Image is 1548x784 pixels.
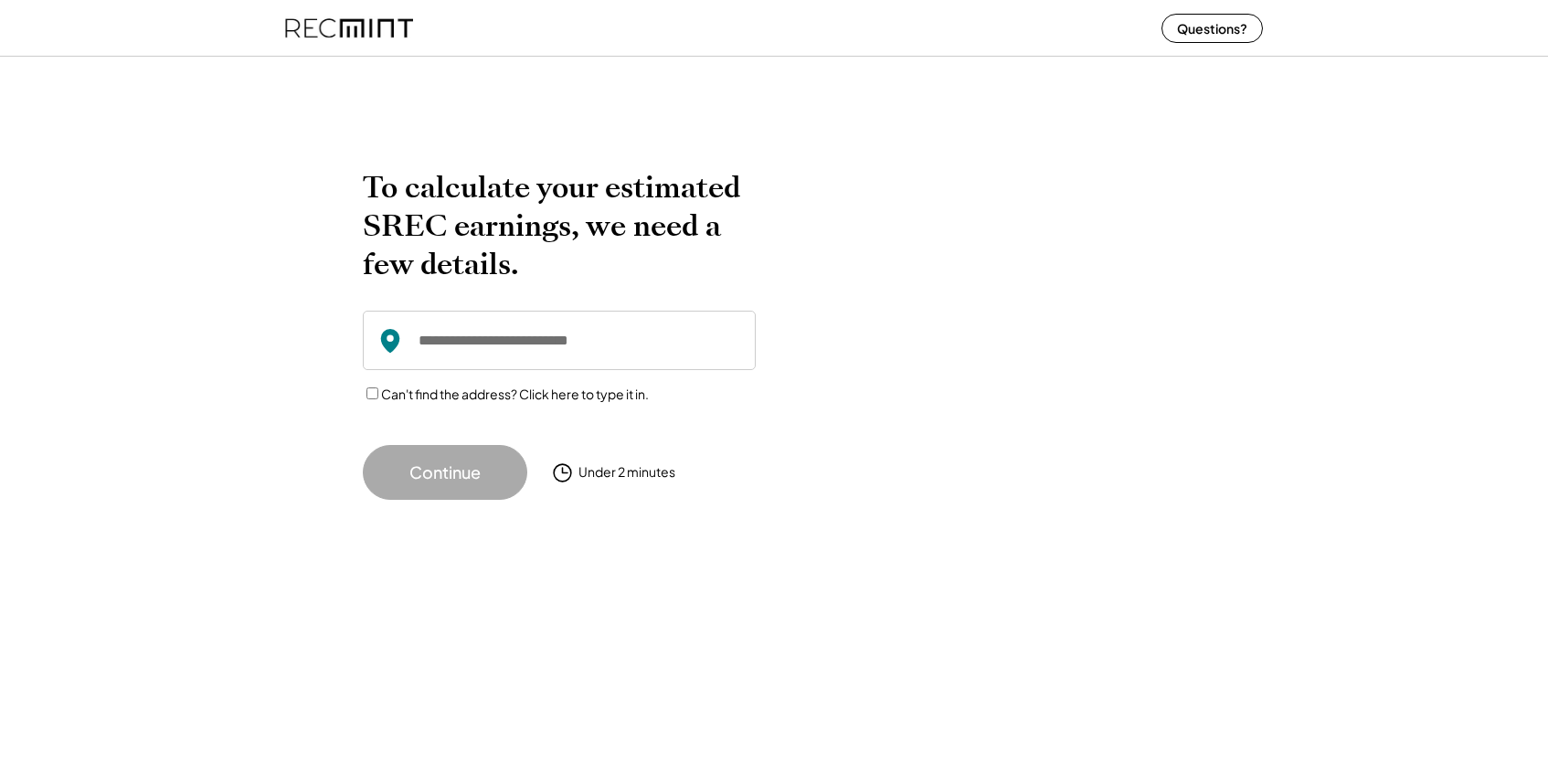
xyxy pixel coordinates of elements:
[285,4,413,52] img: recmint-logotype%403x%20%281%29.jpeg
[381,386,649,402] label: Can't find the address? Click here to type it in.
[801,168,1158,461] img: yH5BAEAAAAALAAAAAABAAEAAAIBRAA7
[363,168,756,283] h2: To calculate your estimated SREC earnings, we need a few details.
[363,445,527,500] button: Continue
[578,463,675,482] div: Under 2 minutes
[1161,14,1263,43] button: Questions?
